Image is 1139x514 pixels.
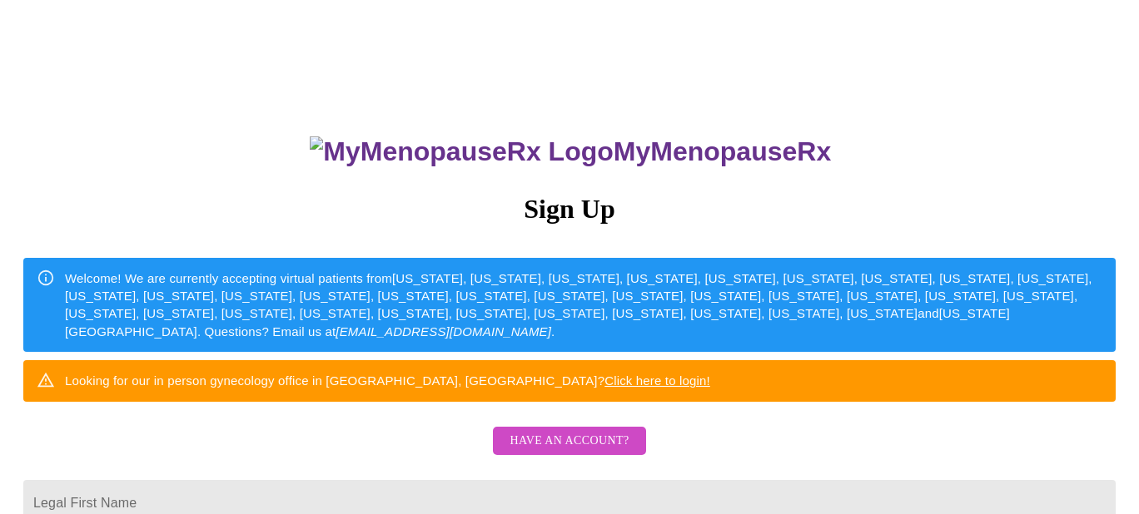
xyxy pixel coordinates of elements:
a: Click here to login! [604,373,710,388]
div: Looking for our in person gynecology office in [GEOGRAPHIC_DATA], [GEOGRAPHIC_DATA]? [65,365,710,396]
button: Have an account? [493,427,645,456]
em: [EMAIL_ADDRESS][DOMAIN_NAME] [336,324,551,339]
a: Have an account? [489,445,649,459]
div: Welcome! We are currently accepting virtual patients from [US_STATE], [US_STATE], [US_STATE], [US... [65,263,1102,348]
h3: Sign Up [23,194,1116,225]
h3: MyMenopauseRx [26,136,1117,167]
img: MyMenopauseRx Logo [310,136,613,167]
span: Have an account? [510,431,629,452]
